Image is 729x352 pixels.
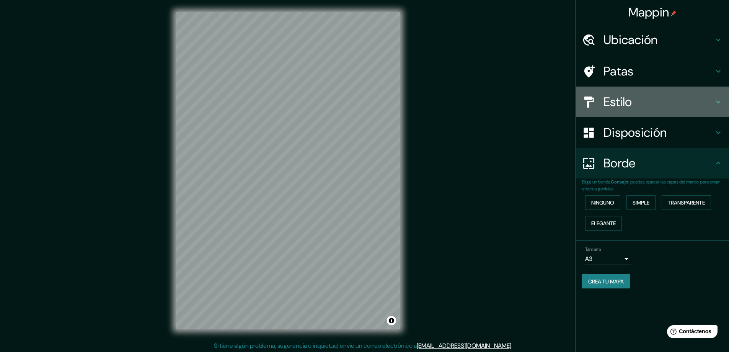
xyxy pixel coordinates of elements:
[603,94,632,110] font: Estilo
[603,155,636,171] font: Borde
[387,316,396,325] button: Activar o desactivar atribución
[603,32,658,48] font: Ubicación
[582,179,720,192] font: : puedes opacar las capas del marco para crear efectos geniales.
[628,4,669,20] font: Mappin
[603,63,634,79] font: Patas
[611,179,628,185] font: Consejo
[585,216,622,231] button: Elegante
[512,341,514,350] font: .
[661,322,721,344] iframe: Lanzador de widgets de ayuda
[585,195,620,210] button: Ninguno
[633,199,649,206] font: Simple
[591,199,614,206] font: Ninguno
[576,25,729,55] div: Ubicación
[670,10,677,16] img: pin-icon.png
[626,195,656,210] button: Simple
[576,148,729,178] div: Borde
[668,199,705,206] font: Transparente
[585,246,601,252] font: Tamaño
[582,179,611,185] font: Elige un borde.
[585,255,592,263] font: A3
[603,124,667,141] font: Disposición
[588,278,624,285] font: Crea tu mapa
[585,253,631,265] div: A3
[591,220,616,227] font: Elegante
[576,117,729,148] div: Disposición
[582,274,630,289] button: Crea tu mapa
[662,195,711,210] button: Transparente
[576,56,729,87] div: Patas
[511,342,512,350] font: .
[214,342,417,350] font: Si tiene algún problema, sugerencia o inquietud, envíe un correo electrónico a
[576,87,729,117] div: Estilo
[176,12,400,329] canvas: Mapa
[514,341,515,350] font: .
[417,342,511,350] a: [EMAIL_ADDRESS][DOMAIN_NAME]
